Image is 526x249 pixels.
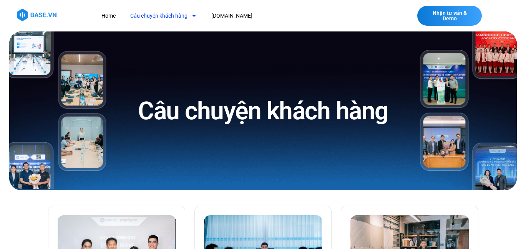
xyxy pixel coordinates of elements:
a: Home [96,9,121,23]
a: Câu chuyện khách hàng [124,9,202,23]
a: Nhận tư vấn & Demo [417,6,482,26]
a: [DOMAIN_NAME] [206,9,258,23]
h1: Câu chuyện khách hàng [138,95,388,127]
span: Nhận tư vấn & Demo [425,10,474,21]
nav: Menu [96,9,375,23]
